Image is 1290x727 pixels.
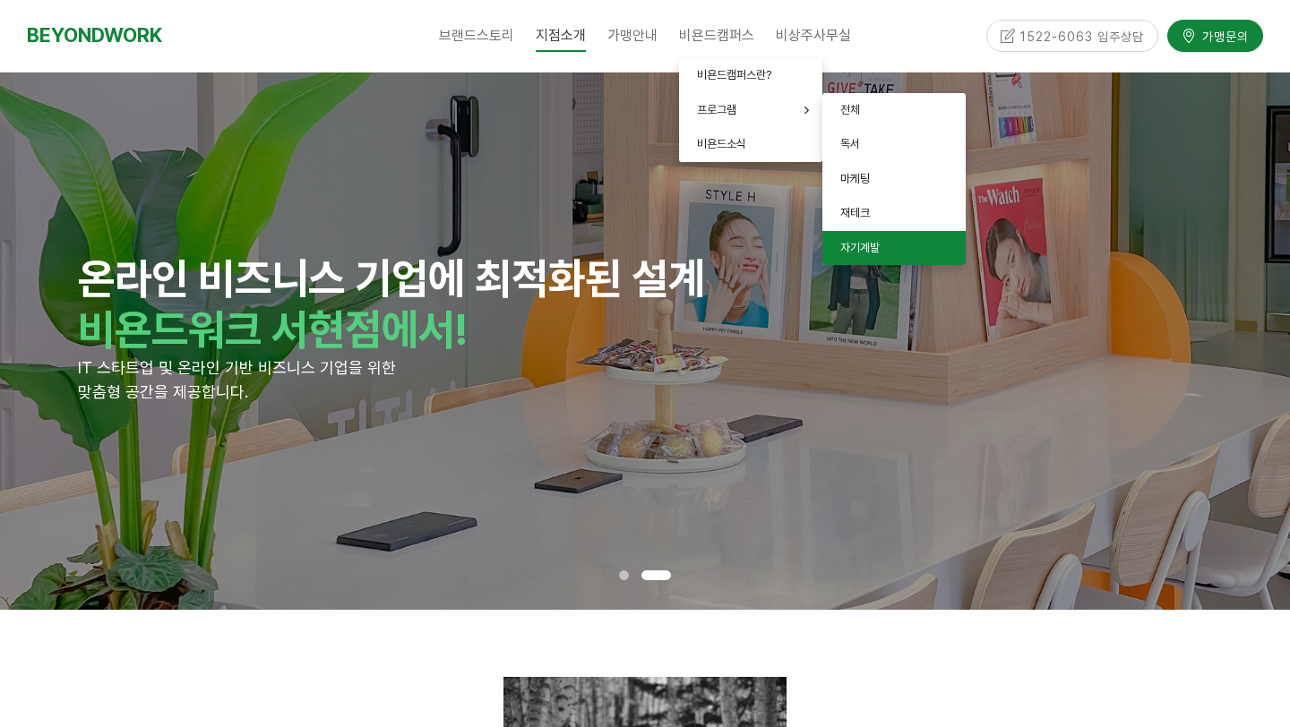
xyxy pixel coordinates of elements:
span: 비욘드캠퍼스 [679,27,754,44]
a: 재테크 [822,196,966,231]
a: 지점소개 [525,13,597,58]
a: 비욘드소식 [679,127,822,162]
span: 맞춤형 공간을 제공합니다. [78,382,248,401]
span: 전체 [840,103,860,116]
span: 비욘드소식 [697,137,746,150]
strong: 온라인 비즈니스 기업에 최적화된 설계 [78,252,705,304]
a: BEYONDWORK [27,19,162,52]
span: 재테크 [840,206,870,219]
span: 가맹문의 [1197,23,1249,41]
a: 독서 [822,127,966,162]
a: 프로그램 [679,93,822,128]
a: 가맹문의 [1167,16,1263,47]
a: 브랜드스토리 [428,13,525,58]
span: IT 스타트업 및 온라인 기반 비즈니스 기업을 위한 [78,358,396,377]
a: 비상주사무실 [765,13,862,58]
span: 비상주사무실 [776,27,851,44]
a: 가맹안내 [597,13,668,58]
a: 전체 [822,93,966,128]
span: 독서 [840,137,860,150]
span: 마케팅 [840,172,870,185]
a: 비욘드캠퍼스란? [679,58,822,93]
strong: 비욘드워크 서현점에서! [78,304,468,355]
span: 브랜드스토리 [439,27,514,44]
span: 비욘드캠퍼스란? [697,68,771,81]
span: 프로그램 [697,103,736,116]
span: 자기계발 [840,241,880,254]
span: 가맹안내 [607,27,658,44]
a: 비욘드캠퍼스 [668,13,765,58]
span: 지점소개 [536,19,586,52]
a: 마케팅 [822,162,966,197]
a: 자기계발 [822,231,966,266]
